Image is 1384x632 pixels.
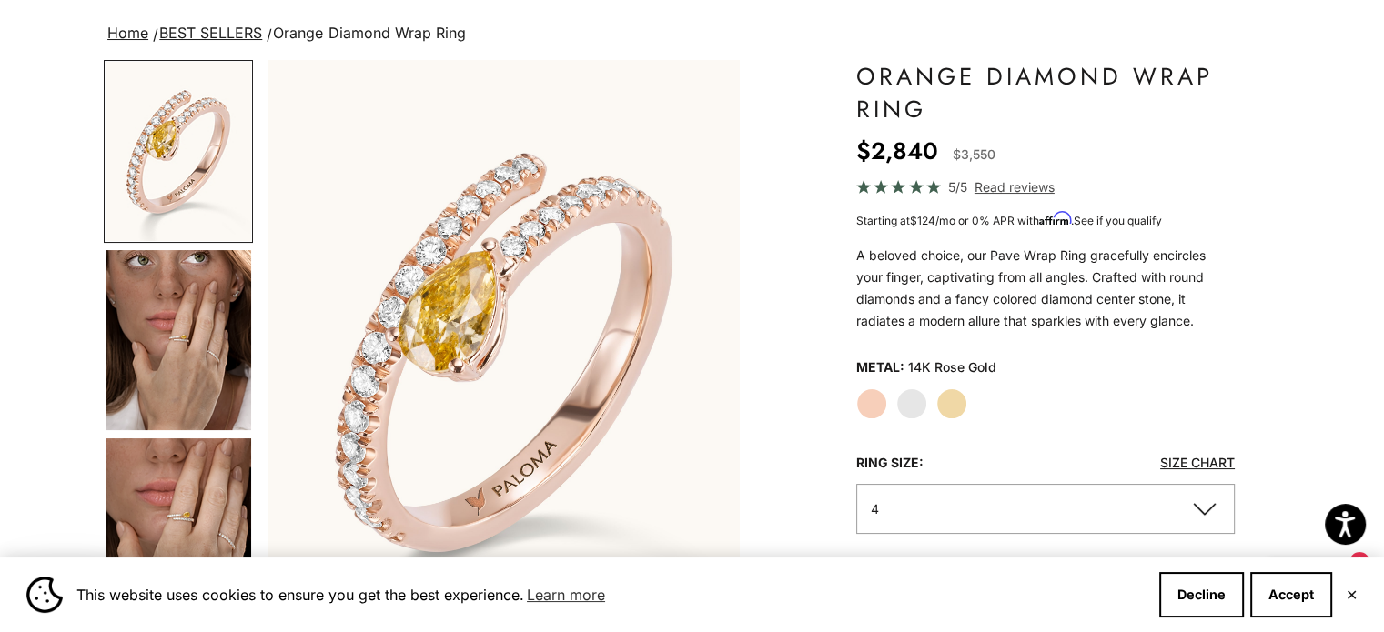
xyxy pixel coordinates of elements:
[1074,214,1162,227] a: See if you qualify - Learn more about Affirm Financing (opens in modal)
[910,214,935,227] span: $124
[953,144,995,166] compare-at-price: $3,550
[871,501,879,517] span: 4
[26,577,63,613] img: Cookie banner
[1346,589,1358,600] button: Close
[856,449,924,477] legend: Ring Size:
[159,24,262,42] a: BEST SELLERS
[107,24,148,42] a: Home
[1250,572,1332,617] button: Accept
[856,484,1235,534] button: 4
[856,214,1162,227] span: Starting at /mo or 0% APR with .
[524,581,608,608] a: Learn more
[975,176,1055,197] span: Read reviews
[76,581,1145,608] span: This website uses cookies to ensure you get the best experience.
[856,354,904,381] legend: Metal:
[106,62,251,241] img: #RoseGold
[104,248,253,432] button: Go to item 4
[106,438,251,618] img: #YellowGold #RoseGold #WhiteGold
[856,245,1235,332] div: A beloved choice, our Pave Wrap Ring gracefully encircles your finger, captivating from all angle...
[856,176,1235,197] a: 5/5 Read reviews
[104,21,1280,46] nav: breadcrumbs
[856,60,1235,125] h1: Orange Diamond Wrap Ring
[104,436,253,620] button: Go to item 5
[273,24,465,42] span: Orange Diamond Wrap Ring
[856,556,1235,579] p: Made to Order
[908,354,996,381] variant-option-value: 14K Rose Gold
[104,60,253,243] button: Go to item 1
[1159,572,1244,617] button: Decline
[856,133,938,169] sale-price: $2,840
[106,250,251,430] img: #YellowGold #RoseGold #WhiteGold
[1160,455,1235,470] a: Size Chart
[948,176,967,197] span: 5/5
[1039,212,1071,226] span: Affirm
